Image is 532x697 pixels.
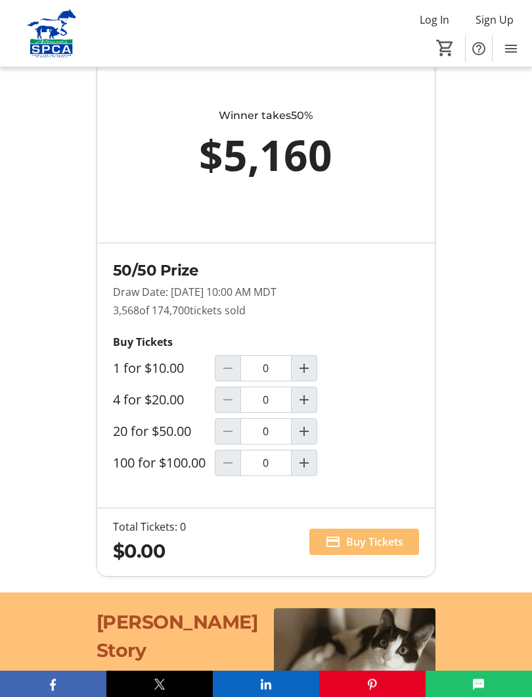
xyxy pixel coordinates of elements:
span: Sign Up [476,12,514,28]
h2: 50/50 Prize [113,260,419,282]
button: Cart [433,36,457,60]
button: Increment by one [292,420,317,445]
button: X [106,671,213,697]
label: 100 for $100.00 [113,456,206,471]
span: 50% [291,110,313,122]
div: Total Tickets: 0 [113,519,186,535]
button: Pinterest [319,671,426,697]
p: 3,568 tickets sold [113,303,419,319]
p: Draw Date: [DATE] 10:00 AM MDT [113,285,419,300]
button: Increment by one [292,451,317,476]
button: Buy Tickets [309,529,419,556]
span: [PERSON_NAME] Story [97,611,258,662]
label: 20 for $50.00 [113,424,191,440]
label: 4 for $20.00 [113,393,184,408]
div: Winner takes [123,108,409,124]
button: Increment by one [292,356,317,381]
span: Buy Tickets [346,535,403,550]
button: Increment by one [292,388,317,413]
button: Sign Up [465,9,524,30]
button: Help [466,36,492,62]
button: Menu [498,36,524,62]
strong: Buy Tickets [113,335,173,350]
div: $0.00 [113,538,186,566]
label: 1 for $10.00 [113,361,184,377]
div: $5,160 [123,124,409,187]
button: SMS [426,671,532,697]
img: Alberta SPCA's Logo [8,9,95,59]
span: Log In [420,12,449,28]
button: LinkedIn [213,671,319,697]
span: of 174,700 [139,304,190,318]
button: Log In [409,9,460,30]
